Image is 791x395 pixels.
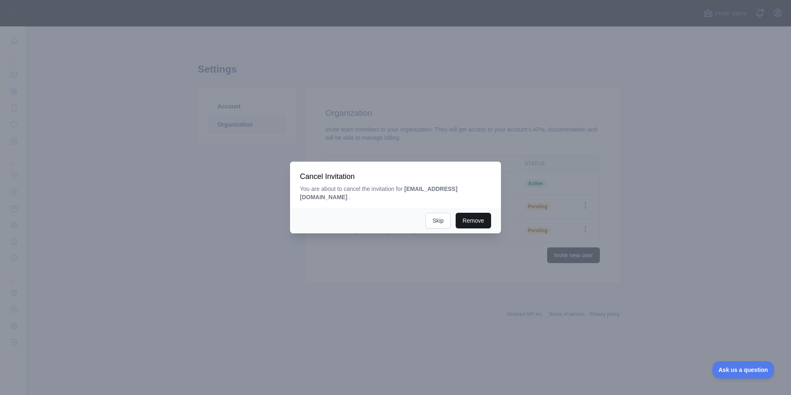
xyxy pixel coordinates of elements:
[426,213,451,228] button: Skip
[712,361,775,379] iframe: Toggle Customer Support
[456,213,491,228] button: Remove
[349,194,351,200] span: .
[300,186,403,192] span: You are about to cancel the invitation for
[300,172,491,181] h3: Cancel Invitation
